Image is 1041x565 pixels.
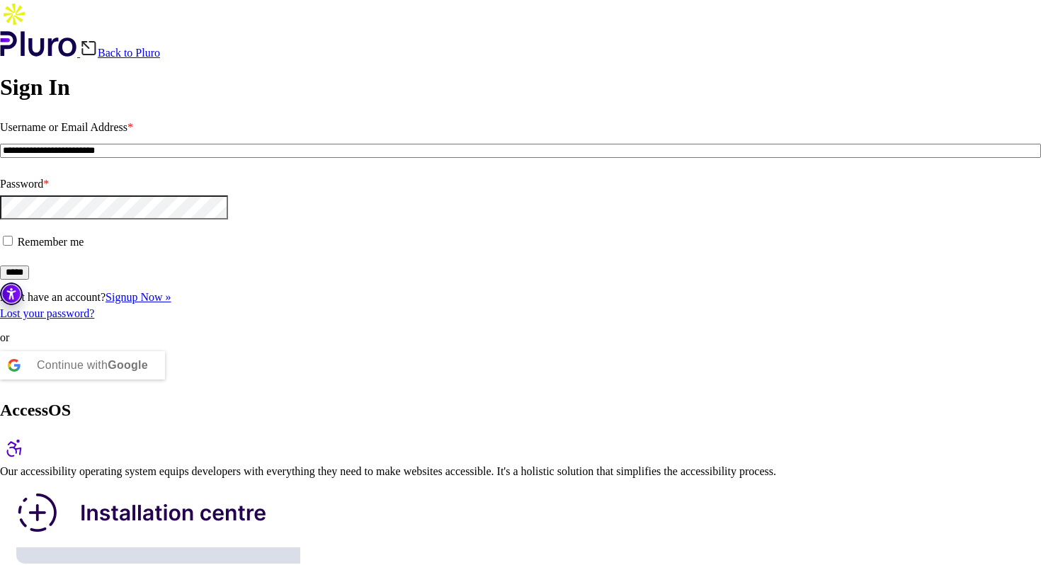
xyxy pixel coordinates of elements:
[80,47,160,59] a: Back to Pluro
[80,40,98,57] img: Back icon
[37,351,148,379] div: Continue with
[108,359,148,371] b: Google
[3,236,13,246] input: Remember me
[106,291,171,303] a: Signup Now »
